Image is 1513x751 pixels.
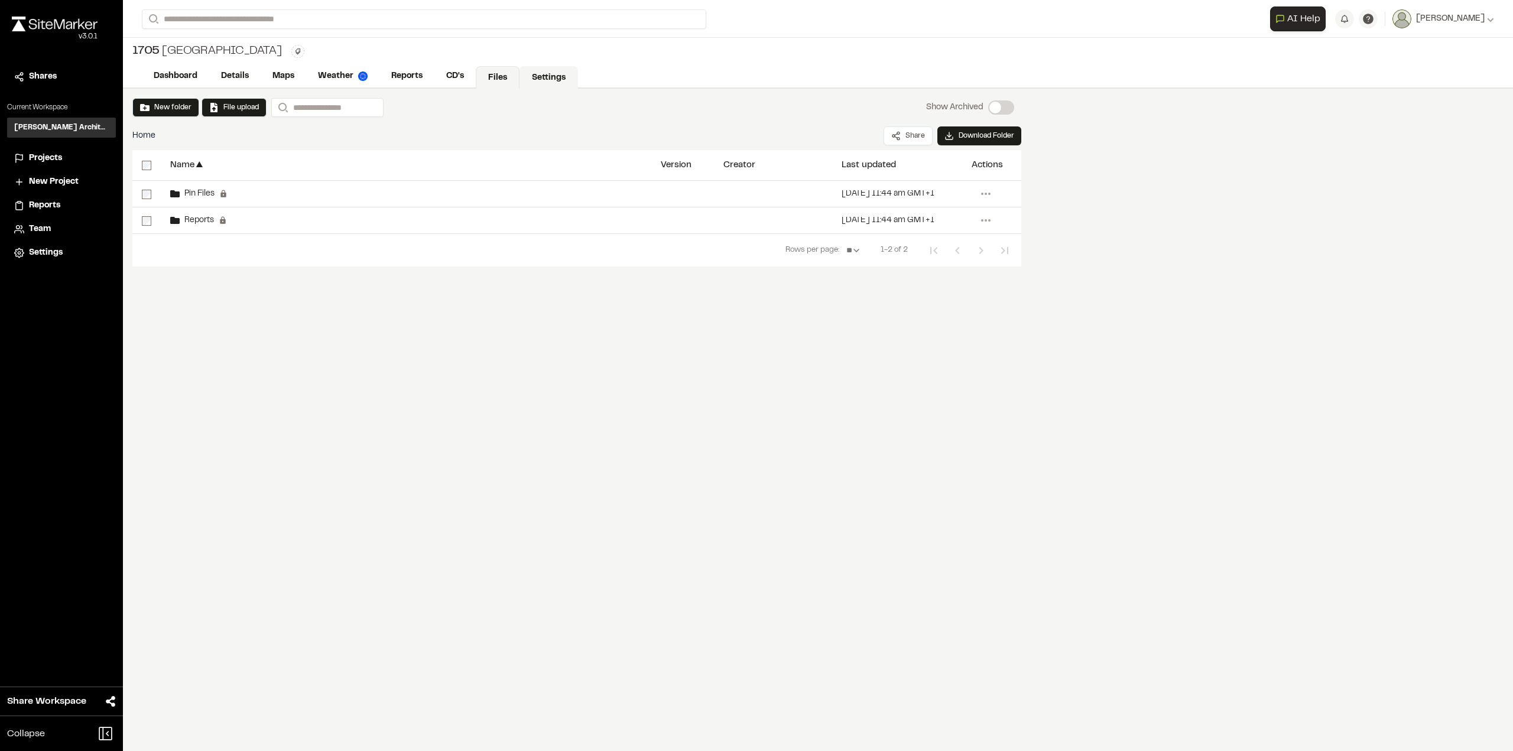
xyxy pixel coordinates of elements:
[180,190,215,198] span: Pin Files
[29,246,63,259] span: Settings
[946,239,969,262] button: Previous Page
[14,175,109,188] a: New Project
[379,65,434,87] a: Reports
[12,17,98,31] img: rebrand.png
[132,150,1021,327] div: select-all-rowsName▲VersionCreatorLast updatedActionsselect-row-dba68da4a87eadf9eb62Pin Files[DAT...
[170,216,227,225] div: Reports
[476,66,520,89] a: Files
[14,122,109,133] h3: [PERSON_NAME] Architects
[29,199,60,212] span: Reports
[937,126,1021,145] button: Download Folder
[180,217,214,225] span: Reports
[785,245,839,256] span: Rows per page:
[142,216,151,226] input: select-row-056d2be2a30897d4f84f
[969,239,993,262] button: Next Page
[14,199,109,212] a: Reports
[132,129,155,142] nav: breadcrumb
[1416,12,1485,25] span: [PERSON_NAME]
[209,102,259,113] button: File upload
[884,126,933,145] button: Share
[140,102,191,113] button: New folder
[261,65,306,87] a: Maps
[1270,6,1326,31] button: Open AI Assistant
[1392,9,1494,28] button: [PERSON_NAME]
[723,161,755,170] div: Creator
[7,694,86,708] span: Share Workspace
[29,223,51,236] span: Team
[202,98,267,117] button: File upload
[520,66,578,89] a: Settings
[1270,6,1330,31] div: Open AI Assistant
[306,65,379,87] a: Weather
[132,43,282,60] div: [GEOGRAPHIC_DATA]
[7,102,116,113] p: Current Workspace
[434,65,476,87] a: CD's
[132,43,160,60] span: 1705
[14,246,109,259] a: Settings
[142,9,163,29] button: Search
[842,217,934,225] div: [DATE] 11:44 am GMT+1
[842,239,866,262] select: Rows per page:
[1287,12,1320,26] span: AI Help
[170,161,194,170] div: Name
[291,45,304,58] button: Edit Tags
[29,70,57,83] span: Shares
[142,190,151,199] input: select-row-dba68da4a87eadf9eb62
[661,161,691,170] div: Version
[1392,9,1411,28] img: User
[14,223,109,236] a: Team
[209,65,261,87] a: Details
[993,239,1017,262] button: Last Page
[14,70,109,83] a: Shares
[142,161,151,170] input: select-all-rows
[926,101,983,114] p: Show Archived
[922,239,946,262] button: First Page
[271,98,293,117] button: Search
[12,31,98,42] div: Oh geez...please don't...
[14,152,109,165] a: Projects
[842,161,896,170] div: Last updated
[142,65,209,87] a: Dashboard
[358,71,368,81] img: precipai.png
[29,152,62,165] span: Projects
[170,189,228,199] div: Pin Files
[972,161,1003,170] div: Actions
[881,245,908,256] span: 1-2 of 2
[842,190,934,198] div: [DATE] 11:44 am GMT+1
[132,129,155,142] span: Home
[132,98,199,117] button: New folder
[194,160,204,171] span: ▲
[29,175,79,188] span: New Project
[7,727,45,741] span: Collapse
